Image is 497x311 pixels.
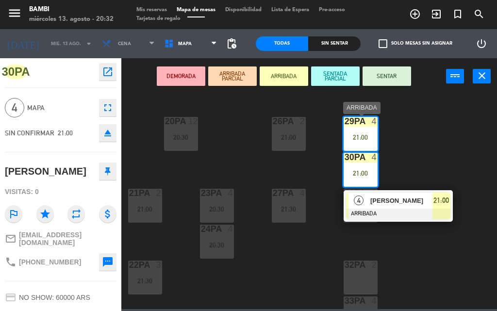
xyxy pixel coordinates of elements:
[449,70,461,82] i: power_input
[345,296,345,305] div: 33PA
[132,16,185,21] span: Tarjetas de regalo
[29,5,114,15] div: BAMBI
[178,41,192,47] span: Mapa
[36,205,54,223] i: star
[102,66,114,78] i: open_in_new
[29,15,114,24] div: miércoles 13. agosto - 20:32
[370,196,432,206] span: [PERSON_NAME]
[371,117,377,126] div: 4
[433,195,449,206] span: 21:00
[208,66,257,86] button: ARRIBADA PARCIAL
[345,189,345,197] div: 31PA
[299,117,305,126] div: 2
[5,129,54,137] span: SIN CONFIRMAR
[344,170,378,177] div: 21:00
[431,8,442,20] i: exit_to_app
[83,38,95,49] i: arrow_drop_down
[5,183,116,200] div: Visitas: 0
[5,205,22,223] i: outlined_flag
[172,7,220,13] span: Mapa de mesas
[5,233,17,245] i: mail_outline
[371,261,377,269] div: 2
[363,66,411,86] button: SENTAR
[188,117,198,126] div: 12
[345,117,345,126] div: 29PA
[157,66,205,86] button: DEMORADA
[343,102,381,114] div: ARRIBADA
[266,7,314,13] span: Lista de Espera
[102,127,114,139] i: eject
[354,196,364,205] span: 4
[379,39,452,48] label: Solo mesas sin asignar
[67,205,85,223] i: repeat
[19,258,81,266] span: [PHONE_NUMBER]
[19,231,116,246] span: [EMAIL_ADDRESS][DOMAIN_NAME]
[5,164,86,180] div: [PERSON_NAME]
[260,66,308,86] button: ARRIBADA
[99,205,116,223] i: attach_money
[473,69,491,83] button: close
[409,8,421,20] i: add_circle_outline
[128,278,162,284] div: 21:30
[99,253,116,271] button: sms
[379,39,387,48] span: check_box_outline_blank
[99,63,116,81] button: open_in_new
[58,129,73,137] span: 21:00
[228,189,233,197] div: 4
[344,134,378,141] div: 21:00
[5,98,24,117] span: 4
[446,69,464,83] button: power_input
[5,231,116,246] a: mail_outline[EMAIL_ADDRESS][DOMAIN_NAME]
[272,206,306,213] div: 21:30
[129,261,130,269] div: 22PA
[476,38,487,49] i: power_settings_new
[99,124,116,142] button: eject
[256,36,308,51] div: Todas
[345,261,345,269] div: 32PA
[7,6,22,24] button: menu
[371,153,377,162] div: 4
[164,134,198,141] div: 20:30
[5,65,27,79] span: 30PA
[311,66,360,86] button: SENTADA PARCIAL
[156,261,162,269] div: 3
[102,102,114,114] i: fullscreen
[299,189,305,197] div: 4
[473,8,485,20] i: search
[308,36,361,51] div: Sin sentar
[156,189,162,197] div: 2
[371,296,377,305] div: 4
[129,189,130,197] div: 21PA
[345,153,345,162] div: 30PA
[272,134,306,141] div: 21:00
[452,8,464,20] i: turned_in_not
[476,70,488,82] i: close
[118,41,131,47] span: Cena
[228,225,233,233] div: 4
[200,242,234,248] div: 20:30
[226,38,237,49] span: pending_actions
[19,294,90,301] span: NO SHOW: 60000 ars
[314,7,350,13] span: Pre-acceso
[27,102,94,114] span: Mapa
[371,189,377,197] div: 2
[99,99,116,116] button: fullscreen
[7,6,22,20] i: menu
[5,256,17,268] i: phone
[102,256,114,268] i: sms
[132,7,172,13] span: Mis reservas
[128,206,162,213] div: 21:00
[200,206,234,213] div: 20:30
[220,7,266,13] span: Disponibilidad
[5,292,17,303] i: credit_card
